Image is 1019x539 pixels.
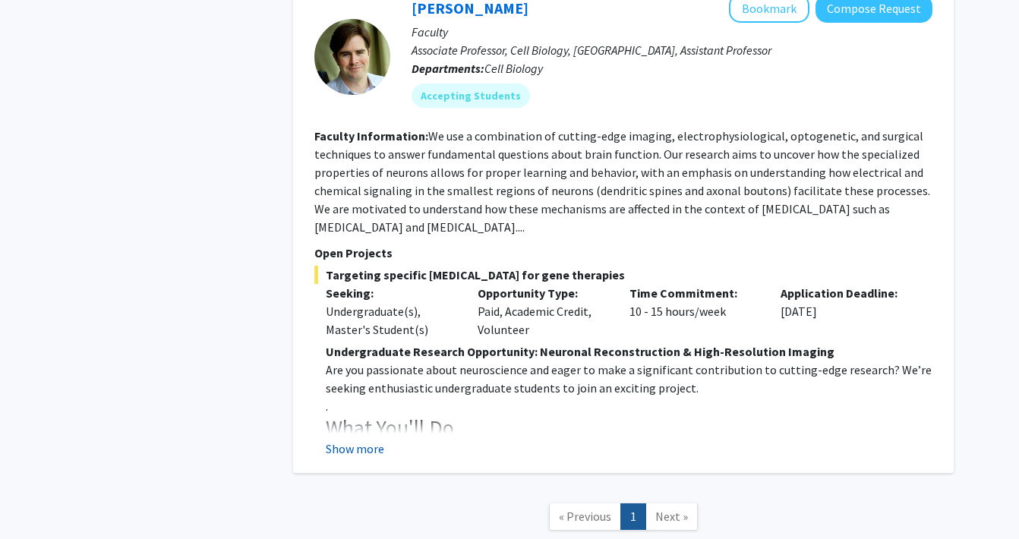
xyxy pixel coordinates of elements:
div: [DATE] [769,284,921,339]
p: Application Deadline: [781,284,910,302]
span: Next » [655,509,688,524]
span: Cell Biology [484,61,543,76]
mat-chip: Accepting Students [412,84,530,108]
iframe: Chat [11,471,65,528]
p: Faculty [412,23,932,41]
p: Open Projects [314,244,932,262]
b: Faculty Information: [314,128,428,143]
p: Seeking: [326,284,455,302]
p: Time Commitment: [629,284,759,302]
p: Are you passionate about neuroscience and eager to make a significant contribution to cutting-edg... [326,361,932,397]
strong: Undergraduate Research Opportunity: Neuronal Reconstruction & High-Resolution Imaging [326,344,834,359]
h3: What You'll Do [326,415,932,441]
div: Undergraduate(s), Master's Student(s) [326,302,455,339]
div: 10 - 15 hours/week [618,284,770,339]
p: . [326,397,932,415]
a: 1 [620,503,646,530]
div: Paid, Academic Credit, Volunteer [466,284,618,339]
a: Next Page [645,503,698,530]
p: Associate Professor, Cell Biology, [GEOGRAPHIC_DATA], Assistant Professor [412,41,932,59]
button: Show more [326,440,384,458]
span: Targeting specific [MEDICAL_DATA] for gene therapies [314,266,932,284]
fg-read-more: We use a combination of cutting-edge imaging, electrophysiological, optogenetic, and surgical tec... [314,128,930,235]
p: Opportunity Type: [478,284,607,302]
b: Departments: [412,61,484,76]
a: Previous Page [549,503,621,530]
span: « Previous [559,509,611,524]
